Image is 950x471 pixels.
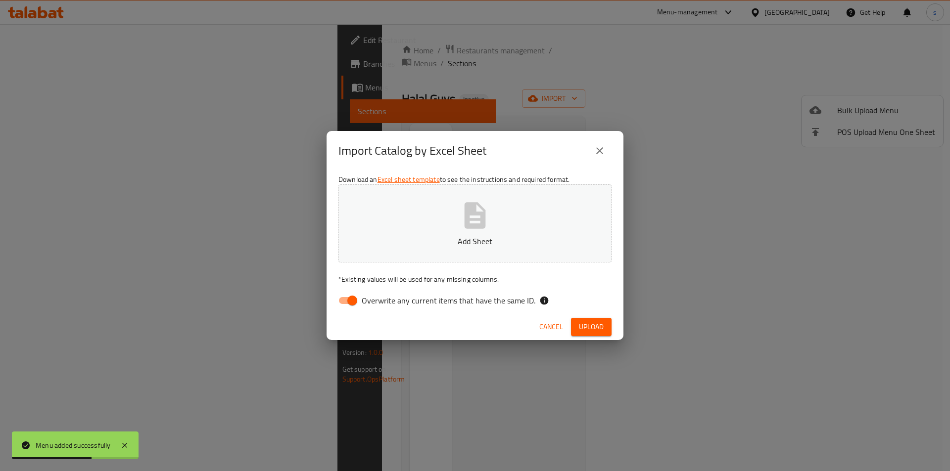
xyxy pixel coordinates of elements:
[338,143,486,159] h2: Import Catalog by Excel Sheet
[338,184,612,262] button: Add Sheet
[579,321,604,333] span: Upload
[36,440,111,451] div: Menu added successfully
[588,139,612,163] button: close
[571,318,612,336] button: Upload
[539,321,563,333] span: Cancel
[354,235,596,247] p: Add Sheet
[362,295,535,306] span: Overwrite any current items that have the same ID.
[535,318,567,336] button: Cancel
[539,296,549,305] svg: If the overwrite option isn't selected, then the items that match an existing ID will be ignored ...
[378,173,440,186] a: Excel sheet template
[338,274,612,284] p: Existing values will be used for any missing columns.
[327,171,623,314] div: Download an to see the instructions and required format.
